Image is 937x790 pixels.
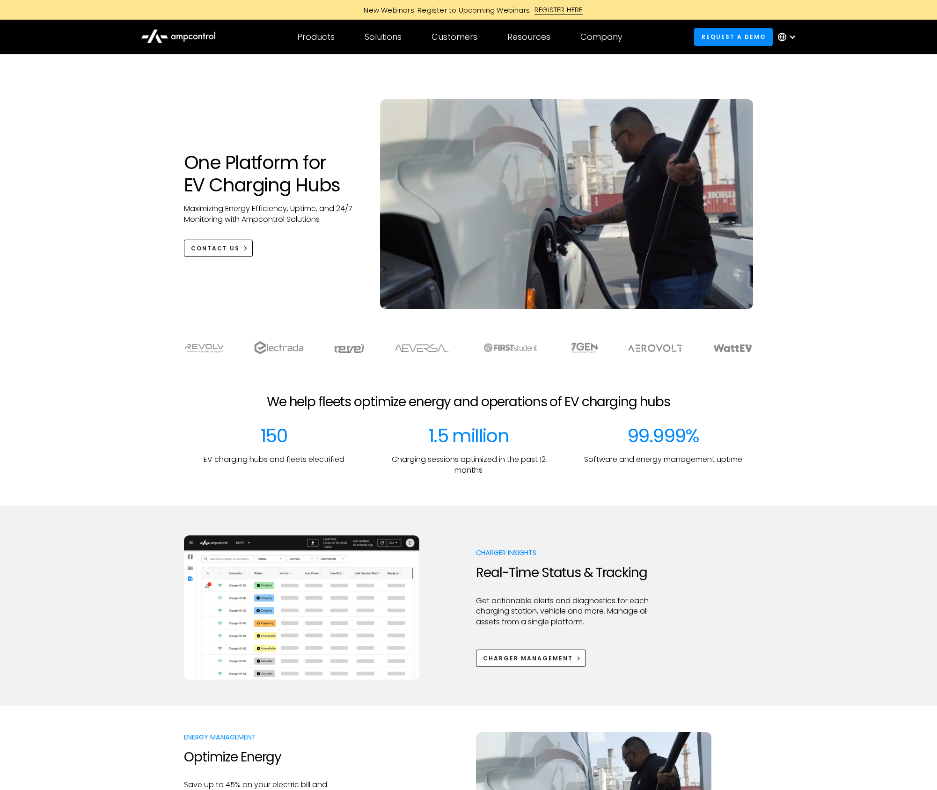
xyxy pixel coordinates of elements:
[584,454,742,465] p: Software and energy management uptime
[354,5,534,15] div: New Webinars: Register to Upcoming Webinars
[476,596,656,627] p: Get actionable alerts and diagnostics for each charging station, vehicle and more. Manage all ass...
[365,32,402,42] div: Solutions
[267,394,670,410] h2: We help fleets optimize energy and operations of EV charging hubs
[297,32,335,42] div: Products
[184,749,364,765] h2: Optimize Energy
[483,654,573,663] div: Charger Management
[204,454,344,465] p: EV charging hubs and fleets electrified
[534,5,583,15] div: REGISTER HERE
[432,32,477,42] div: Customers
[476,548,656,557] p: Charger Insights
[507,32,550,42] div: Resources
[694,28,773,45] a: Request a demo
[627,424,699,447] div: 99.999%
[184,151,361,196] h1: One Platform for EV Charging Hubs
[428,424,509,447] div: 1.5 million
[184,204,361,225] p: Maximizing Energy Efficiency, Uptime, and 24/7 Monitoring with Ampcontrol Solutions
[184,240,253,257] a: CONTACT US
[184,732,364,742] p: Energy Management
[184,535,419,680] img: Ampcontrol EV charging management system for on time departure
[580,32,622,42] div: Company
[260,424,287,447] div: 150
[191,244,240,253] div: CONTACT US
[713,344,753,352] img: WattEV logo
[628,344,683,352] img: Aerovolt Logo
[476,650,586,667] a: Charger Management
[254,341,303,354] img: electrada logo
[379,454,558,475] p: Charging sessions optimized in the past 12 months
[258,5,679,15] a: New Webinars: Register to Upcoming WebinarsREGISTER HERE
[476,565,656,581] h2: Real-Time Status & Tracking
